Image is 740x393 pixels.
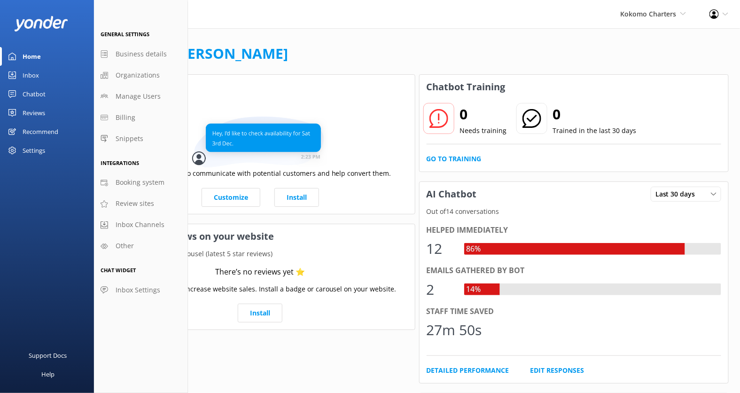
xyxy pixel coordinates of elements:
a: Edit Responses [530,365,584,376]
h1: Welcome, [105,42,288,65]
span: Inbox Channels [116,220,164,230]
a: Install [274,188,319,207]
a: Go to Training [427,154,482,164]
div: Home [23,47,41,66]
span: Kokomo Charters [620,9,677,18]
span: Snippets [116,134,143,144]
a: Inbox Settings [94,280,188,301]
a: Detailed Performance [427,365,509,376]
span: Organizations [116,70,160,80]
p: Your current review carousel (latest 5 star reviews) [106,249,415,259]
p: In the last 30 days [106,99,415,110]
div: Inbox [23,66,39,85]
div: Support Docs [29,346,67,365]
div: Recommend [23,122,58,141]
a: Business details [94,44,188,65]
span: General Settings [101,31,149,38]
span: Chat Widget [101,267,136,274]
img: conversation... [192,117,328,168]
div: Staff time saved [427,306,722,318]
a: Review sites [94,193,188,214]
span: Business details [116,49,167,59]
a: Customize [202,188,260,207]
a: Other [94,236,188,257]
div: Help [41,365,55,384]
h3: AI Chatbot [420,182,484,206]
p: Out of 14 conversations [420,206,729,217]
p: Trained in the last 30 days [553,126,637,136]
a: Organizations [94,65,188,86]
span: Other [116,241,134,251]
span: Last 30 days [655,189,701,199]
a: Snippets [94,128,188,149]
h3: Website Chat [106,75,415,99]
h2: 0 [553,103,637,126]
div: Chatbot [23,85,46,103]
div: Settings [23,141,45,160]
span: Manage Users [116,91,161,102]
img: yonder-white-logo.png [14,16,68,31]
div: 2 [427,278,455,301]
span: Billing [116,112,135,123]
div: 86% [464,243,483,255]
div: Emails gathered by bot [427,265,722,277]
span: Integrations [101,159,139,166]
a: Manage Users [94,86,188,107]
p: Use social proof to increase website sales. Install a badge or carousel on your website. [124,284,397,294]
div: There’s no reviews yet ⭐ [215,266,305,278]
h3: Showcase reviews on your website [106,224,415,249]
div: 14% [464,283,483,296]
a: Install [238,304,282,322]
div: 12 [427,237,455,260]
span: Booking system [116,177,164,188]
div: 27m 50s [427,319,482,341]
h3: Chatbot Training [420,75,513,99]
div: Reviews [23,103,45,122]
p: Needs training [460,126,507,136]
a: Inbox Channels [94,214,188,236]
p: Use website chat to communicate with potential customers and help convert them. [129,168,391,179]
h2: 0 [460,103,507,126]
a: Billing [94,107,188,128]
a: [PERSON_NAME] [174,44,288,63]
span: Inbox Settings [116,285,160,295]
a: Booking system [94,172,188,193]
div: Helped immediately [427,224,722,236]
span: Review sites [116,198,154,209]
